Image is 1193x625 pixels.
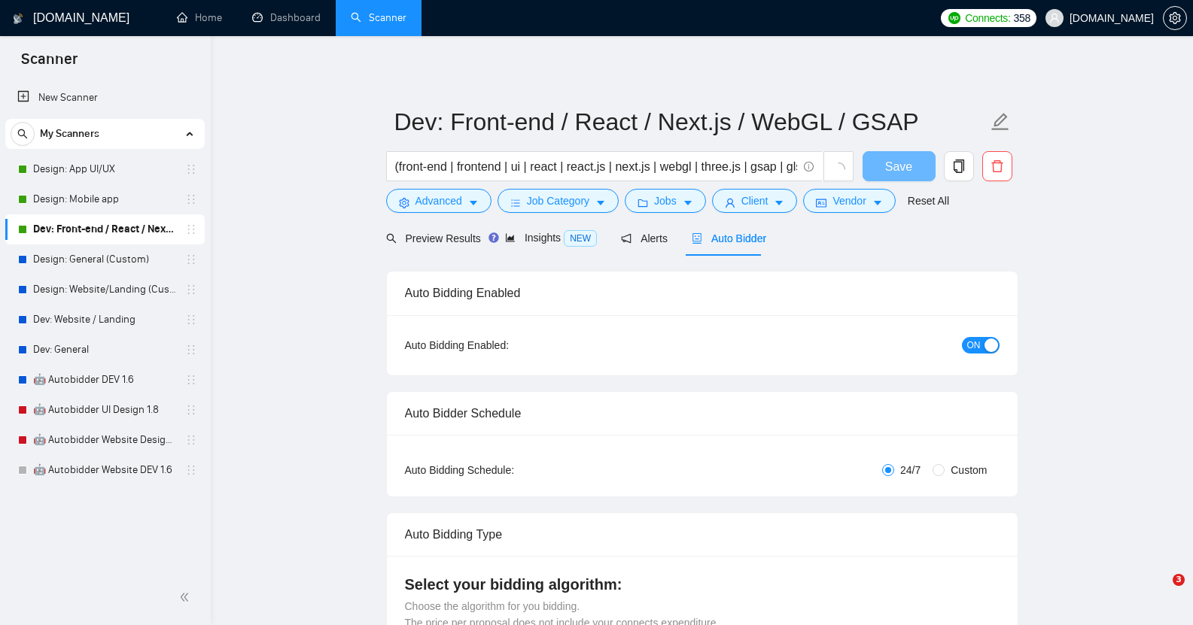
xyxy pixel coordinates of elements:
input: Search Freelance Jobs... [395,157,797,176]
a: 🤖 Autobidder Website Design 1.8 [33,425,176,455]
li: My Scanners [5,119,205,485]
span: copy [945,159,973,173]
span: caret-down [683,197,693,208]
div: Tooltip anchor [487,231,501,244]
div: Auto Bidding Enabled: [405,337,603,353]
a: searchScanner [351,11,406,24]
iframe: Intercom live chat [1142,574,1178,610]
span: holder [185,434,197,446]
button: idcardVendorcaret-down [803,189,895,213]
span: info-circle [804,162,814,171]
span: holder [185,284,197,296]
span: holder [185,223,197,235]
span: area-chart [505,232,516,243]
span: 3 [1173,574,1185,586]
span: Auto Bidder [692,232,766,244]
span: Custom [945,462,993,478]
a: New Scanner [17,83,193,113]
img: upwork-logo.png [948,12,960,24]
span: notification [621,233,631,244]
button: userClientcaret-down [712,189,798,213]
span: delete [983,159,1012,173]
span: Job Category [527,193,589,209]
span: Advanced [415,193,462,209]
li: New Scanner [5,83,205,113]
span: idcard [816,197,826,208]
span: search [386,233,397,244]
span: Jobs [654,193,677,209]
span: caret-down [468,197,479,208]
a: 🤖 Autobidder DEV 1.6 [33,365,176,395]
a: Dev: Website / Landing [33,305,176,335]
span: folder [638,197,648,208]
span: 358 [1014,10,1030,26]
a: 🤖 Autobidder Website DEV 1.6 [33,455,176,485]
a: Design: Mobile app [33,184,176,214]
span: Save [885,157,912,176]
button: folderJobscaret-down [625,189,706,213]
div: Auto Bidder Schedule [405,392,1000,435]
button: delete [982,151,1012,181]
span: Insights [505,232,597,244]
span: caret-down [774,197,784,208]
span: bars [510,197,521,208]
div: Auto Bidding Enabled [405,272,1000,314]
span: setting [1164,12,1186,24]
span: Alerts [621,232,668,244]
span: holder [185,344,197,356]
a: Design: General (Custom) [33,244,176,275]
span: NEW [564,230,597,247]
span: holder [185,374,197,386]
span: robot [692,233,702,244]
span: user [1049,13,1060,23]
h4: Select your bidding algorithm: [405,574,1000,595]
a: Dev: Front-end / React / Next.js / WebGL / GSAP [33,214,176,244]
a: Design: App UI/UX [33,154,176,184]
button: barsJob Categorycaret-down [498,189,619,213]
input: Scanner name... [394,103,988,141]
a: Design: Website/Landing (Custom) [33,275,176,305]
span: Vendor [832,193,866,209]
a: homeHome [177,11,222,24]
span: ON [967,337,981,353]
span: holder [185,464,197,476]
a: Reset All [908,193,949,209]
button: settingAdvancedcaret-down [386,189,492,213]
span: Scanner [9,48,90,80]
a: 🤖 Autobidder UI Design 1.8 [33,395,176,425]
button: setting [1163,6,1187,30]
span: caret-down [872,197,883,208]
button: Save [863,151,936,181]
button: search [11,122,35,146]
div: Auto Bidding Schedule: [405,462,603,478]
span: double-left [179,590,194,605]
span: Connects: [965,10,1010,26]
span: holder [185,163,197,175]
span: search [11,129,34,139]
a: setting [1163,12,1187,24]
span: edit [991,112,1010,132]
div: Auto Bidding Type [405,513,1000,556]
img: logo [13,7,23,31]
span: Client [741,193,768,209]
span: user [725,197,735,208]
span: holder [185,404,197,416]
span: My Scanners [40,119,99,149]
a: Dev: General [33,335,176,365]
span: 24/7 [894,462,927,478]
a: dashboardDashboard [252,11,321,24]
span: holder [185,253,197,265]
button: copy [944,151,974,181]
span: setting [399,197,409,208]
span: holder [185,193,197,205]
span: caret-down [595,197,606,208]
span: Preview Results [386,232,481,244]
span: holder [185,314,197,326]
span: loading [832,162,845,176]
